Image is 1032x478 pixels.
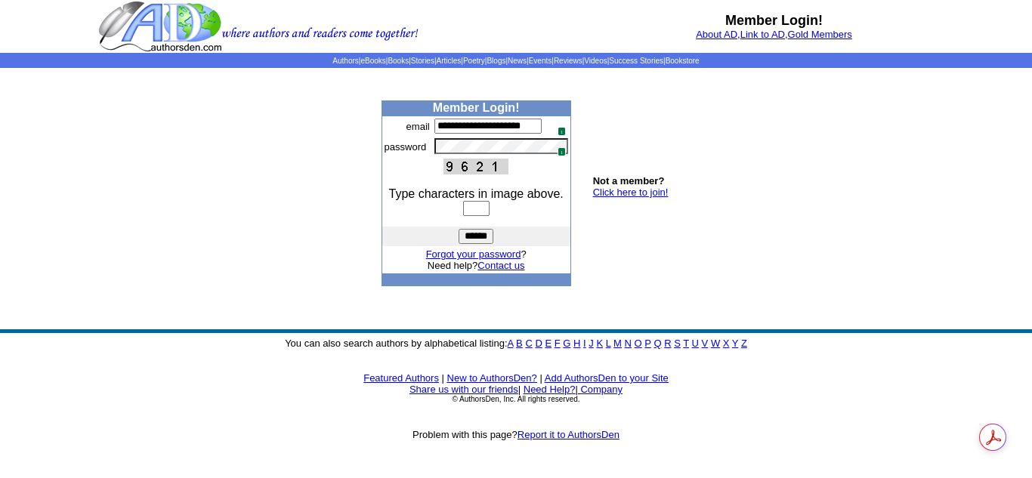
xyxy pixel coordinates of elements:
[363,372,439,384] a: Featured Authors
[788,29,852,40] a: Gold Members
[666,57,700,65] a: Bookstore
[674,338,681,349] a: S
[525,338,532,349] a: C
[575,384,623,395] font: |
[388,57,409,65] a: Books
[426,248,527,260] font: ?
[741,338,747,349] a: Z
[332,57,358,65] a: Authors
[584,57,607,65] a: Videos
[477,260,524,271] a: Contact us
[545,372,669,384] a: Add AuthorsDen to your Site
[664,338,671,349] a: R
[606,338,611,349] a: L
[285,338,747,349] font: You can also search authors by alphabetical listing:
[573,338,580,349] a: H
[508,338,514,349] a: A
[437,57,462,65] a: Articles
[385,141,427,153] font: password
[508,57,527,65] a: News
[463,57,485,65] a: Poetry
[452,395,579,403] font: © AuthorsDen, Inc. All rights reserved.
[518,384,521,395] font: |
[428,260,525,271] font: Need help?
[555,338,561,349] a: F
[644,338,650,349] a: P
[683,338,689,349] a: T
[613,338,622,349] a: M
[545,338,552,349] a: E
[554,57,582,65] a: Reviews
[442,372,444,384] font: |
[593,187,669,198] a: Click here to join!
[583,338,586,349] a: I
[447,372,537,384] a: New to AuthorsDen?
[426,248,521,260] a: Forgot your password
[596,338,603,349] a: K
[412,429,620,440] font: Problem with this page?
[725,13,823,28] b: Member Login!
[740,29,785,40] a: Link to AD
[558,147,566,156] span: 1
[558,127,566,136] span: 1
[529,57,552,65] a: Events
[516,338,523,349] a: B
[552,121,564,133] img: npw-badge-icon.svg
[711,338,720,349] a: W
[589,338,594,349] a: J
[635,338,642,349] a: O
[539,372,542,384] font: |
[593,175,665,187] b: Not a member?
[406,121,430,132] font: email
[487,57,505,65] a: Blogs
[609,57,663,65] a: Success Stories
[409,384,518,395] a: Share us with our friends
[692,338,699,349] a: U
[696,29,737,40] a: About AD
[732,338,738,349] a: Y
[702,338,709,349] a: V
[360,57,385,65] a: eBooks
[696,29,852,40] font: , ,
[443,159,508,174] img: This Is CAPTCHA Image
[332,57,699,65] span: | | | | | | | | | | | |
[518,429,620,440] a: Report it to AuthorsDen
[580,384,623,395] a: Company
[535,338,542,349] a: D
[433,101,520,114] b: Member Login!
[723,338,730,349] a: X
[524,384,576,395] a: Need Help?
[625,338,632,349] a: N
[653,338,661,349] a: Q
[411,57,434,65] a: Stories
[552,141,564,153] img: npw-badge-icon.svg
[563,338,570,349] a: G
[389,187,564,200] font: Type characters in image above.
